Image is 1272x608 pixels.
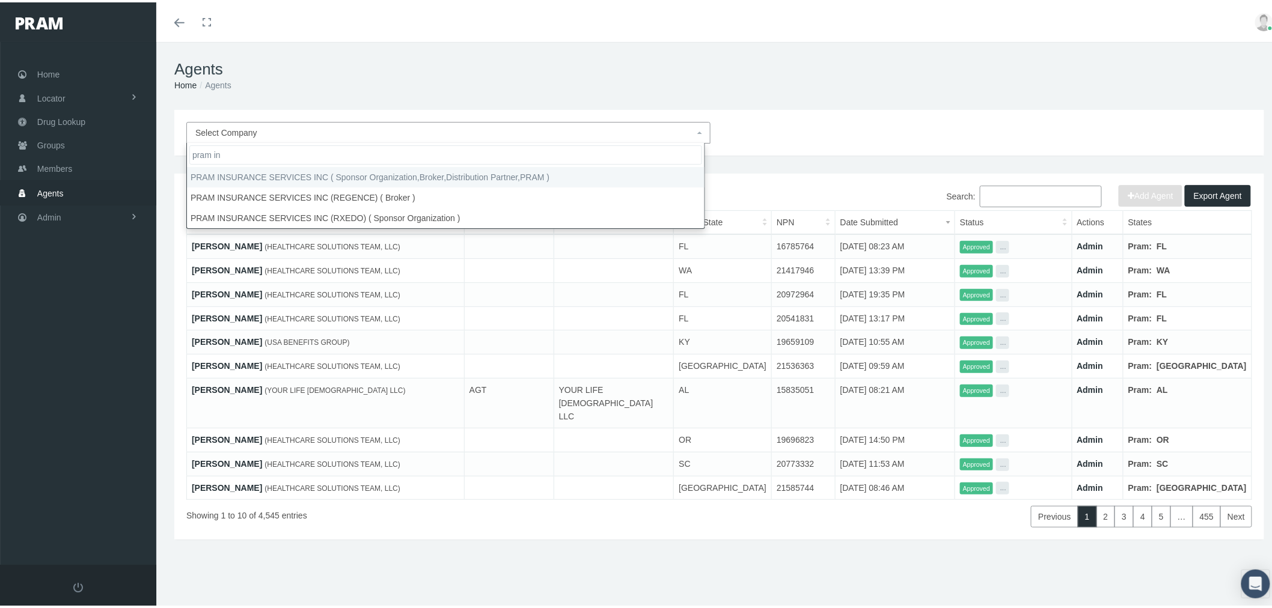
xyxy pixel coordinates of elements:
td: [DATE] 08:46 AM [835,473,955,497]
span: Drug Lookup [37,108,85,131]
span: Approved [960,358,993,371]
td: 21585744 [772,473,836,497]
b: FL [1157,239,1167,249]
button: ... [996,287,1009,299]
a: [PERSON_NAME] [192,311,262,321]
td: OR [674,426,772,450]
td: [DATE] 13:17 PM [835,304,955,328]
span: (YOUR LIFE [DEMOGRAPHIC_DATA] LLC) [264,384,405,392]
a: … [1170,503,1193,525]
span: (HEALTHCARE SOLUTIONS TEAM, LLC) [264,360,400,368]
span: Approved [960,334,993,347]
th: Date Submitted: activate to sort column ascending [835,208,955,233]
button: ... [996,432,1009,445]
td: 20773332 [772,449,836,473]
td: [DATE] 14:50 PM [835,426,955,450]
a: [PERSON_NAME] [192,481,262,490]
a: 3 [1115,503,1134,525]
b: Pram: [1128,263,1152,273]
li: PRAM INSURANCE SERVICES INC ( Sponsor Organization,Broker,Distribution Partner,PRAM ) [187,165,705,185]
span: Admin [37,204,61,226]
span: Approved [960,432,993,445]
a: Admin [1077,481,1104,490]
input: Search: [980,183,1102,205]
td: 16785764 [772,232,836,256]
a: [PERSON_NAME] [192,383,262,392]
td: 19659109 [772,328,836,352]
b: Pram: [1128,457,1152,466]
a: 455 [1193,503,1221,525]
span: Groups [37,132,65,154]
td: FL [674,232,772,256]
a: 5 [1152,503,1171,525]
td: KY [674,328,772,352]
button: ... [996,479,1009,492]
span: Members [37,155,72,178]
span: (HEALTHCARE SOLUTIONS TEAM, LLC) [264,458,400,466]
td: [GEOGRAPHIC_DATA] [674,473,772,497]
a: [PERSON_NAME] [192,263,262,273]
a: [PERSON_NAME] [192,287,262,297]
td: FL [674,280,772,304]
button: Export Agent [1185,183,1251,204]
button: ... [996,334,1009,347]
a: [PERSON_NAME] [192,457,262,466]
b: Pram: [1128,287,1152,297]
span: Agents [37,180,64,202]
b: Pram: [1128,239,1152,249]
th: NPN: activate to sort column ascending [772,208,836,233]
td: YOUR LIFE [DEMOGRAPHIC_DATA] LLC [554,376,674,426]
b: Pram: [1128,481,1152,490]
div: Open Intercom Messenger [1241,567,1270,596]
b: WA [1157,263,1170,273]
b: Pram: [1128,311,1152,321]
a: Admin [1077,239,1104,249]
li: Agents [197,76,231,90]
span: (HEALTHCARE SOLUTIONS TEAM, LLC) [264,482,400,490]
h1: Agents [174,58,1264,76]
a: Next [1220,503,1252,525]
button: ... [996,239,1009,251]
td: 20541831 [772,304,836,328]
a: 1 [1078,503,1097,525]
span: Approved [960,480,993,493]
a: Admin [1077,383,1104,392]
a: Admin [1077,335,1104,344]
b: SC [1157,457,1168,466]
a: Previous [1031,503,1078,525]
b: OR [1157,433,1169,442]
a: Home [174,78,197,88]
a: 4 [1133,503,1152,525]
a: [PERSON_NAME] [192,239,262,249]
li: PRAM INSURANCE SERVICES INC (REGENCE) ( Broker ) [187,185,705,205]
td: 15835051 [772,376,836,426]
td: 21417946 [772,257,836,281]
a: Admin [1077,457,1104,466]
td: [GEOGRAPHIC_DATA] [674,352,772,376]
b: Pram: [1128,359,1152,368]
a: [PERSON_NAME] [192,359,262,368]
td: [DATE] 08:23 AM [835,232,955,256]
button: Add Agent [1119,183,1182,204]
th: Agent State: activate to sort column ascending [674,208,772,233]
button: ... [996,310,1009,323]
td: AL [674,376,772,426]
b: FL [1157,311,1167,321]
td: 19696823 [772,426,836,450]
td: [DATE] 10:55 AM [835,328,955,352]
td: AGT [464,376,554,426]
button: ... [996,358,1009,371]
span: (HEALTHCARE SOLUTIONS TEAM, LLC) [264,312,400,321]
a: [PERSON_NAME] [192,335,262,344]
th: Actions [1072,208,1123,233]
td: SC [674,449,772,473]
b: Pram: [1128,335,1152,344]
a: Admin [1077,263,1104,273]
b: KY [1157,335,1168,344]
span: Approved [960,456,993,469]
span: Select Company [195,126,257,135]
b: Pram: [1128,383,1152,392]
b: [GEOGRAPHIC_DATA] [1157,359,1247,368]
button: ... [996,382,1009,395]
span: (HEALTHCARE SOLUTIONS TEAM, LLC) [264,288,400,297]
